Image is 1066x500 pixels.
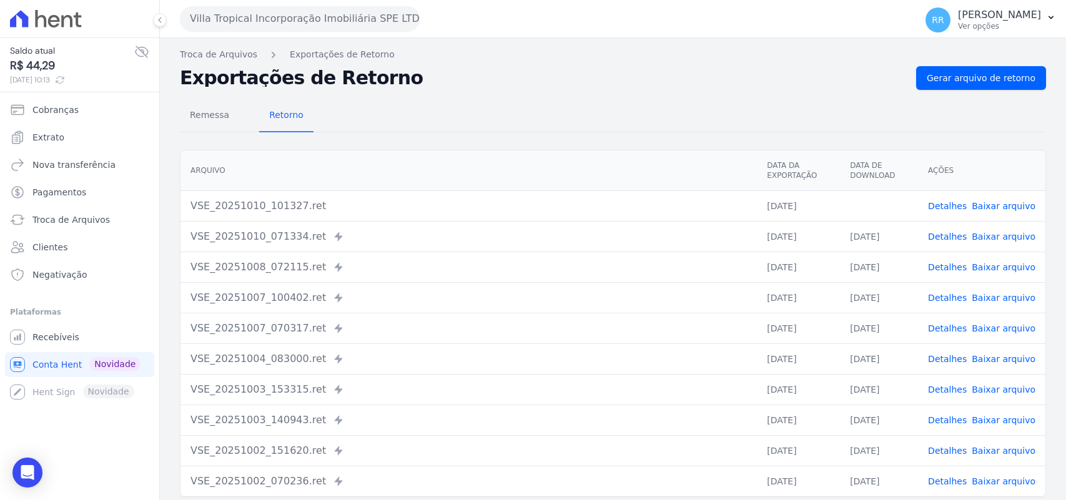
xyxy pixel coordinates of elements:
[972,262,1035,272] a: Baixar arquivo
[972,323,1035,333] a: Baixar arquivo
[757,435,840,466] td: [DATE]
[5,325,154,350] a: Recebíveis
[918,150,1045,191] th: Ações
[840,404,918,435] td: [DATE]
[928,201,967,211] a: Detalhes
[32,131,64,144] span: Extrato
[928,323,967,333] a: Detalhes
[190,474,747,489] div: VSE_20251002_070236.ret
[840,435,918,466] td: [DATE]
[958,21,1041,31] p: Ver opções
[972,385,1035,395] a: Baixar arquivo
[757,190,840,221] td: [DATE]
[757,221,840,252] td: [DATE]
[190,321,747,336] div: VSE_20251007_070317.ret
[89,357,141,371] span: Novidade
[972,293,1035,303] a: Baixar arquivo
[5,352,154,377] a: Conta Hent Novidade
[32,159,116,171] span: Nova transferência
[180,48,257,61] a: Troca de Arquivos
[190,199,747,213] div: VSE_20251010_101327.ret
[32,186,86,199] span: Pagamentos
[32,213,110,226] span: Troca de Arquivos
[972,476,1035,486] a: Baixar arquivo
[182,102,237,127] span: Remessa
[190,351,747,366] div: VSE_20251004_083000.ret
[5,235,154,260] a: Clientes
[840,374,918,404] td: [DATE]
[190,382,747,397] div: VSE_20251003_153315.ret
[180,48,1046,61] nav: Breadcrumb
[972,446,1035,456] a: Baixar arquivo
[262,102,311,127] span: Retorno
[840,343,918,374] td: [DATE]
[958,9,1041,21] p: [PERSON_NAME]
[972,201,1035,211] a: Baixar arquivo
[180,69,906,87] h2: Exportações de Retorno
[927,72,1035,84] span: Gerar arquivo de retorno
[180,100,239,132] a: Remessa
[32,268,87,281] span: Negativação
[757,252,840,282] td: [DATE]
[972,354,1035,364] a: Baixar arquivo
[928,262,967,272] a: Detalhes
[972,232,1035,242] a: Baixar arquivo
[190,290,747,305] div: VSE_20251007_100402.ret
[5,125,154,150] a: Extrato
[928,415,967,425] a: Detalhes
[5,207,154,232] a: Troca de Arquivos
[10,97,149,404] nav: Sidebar
[840,466,918,496] td: [DATE]
[757,313,840,343] td: [DATE]
[190,260,747,275] div: VSE_20251008_072115.ret
[180,150,757,191] th: Arquivo
[32,104,79,116] span: Cobranças
[840,282,918,313] td: [DATE]
[32,241,67,253] span: Clientes
[928,232,967,242] a: Detalhes
[10,305,149,320] div: Plataformas
[840,313,918,343] td: [DATE]
[840,150,918,191] th: Data de Download
[757,404,840,435] td: [DATE]
[915,2,1066,37] button: RR [PERSON_NAME] Ver opções
[10,57,134,74] span: R$ 44,29
[932,16,944,24] span: RR
[928,446,967,456] a: Detalhes
[32,358,82,371] span: Conta Hent
[928,385,967,395] a: Detalhes
[757,150,840,191] th: Data da Exportação
[928,293,967,303] a: Detalhes
[916,66,1046,90] a: Gerar arquivo de retorno
[757,282,840,313] td: [DATE]
[190,229,747,244] div: VSE_20251010_071334.ret
[190,413,747,428] div: VSE_20251003_140943.ret
[757,466,840,496] td: [DATE]
[972,415,1035,425] a: Baixar arquivo
[10,44,134,57] span: Saldo atual
[757,343,840,374] td: [DATE]
[5,97,154,122] a: Cobranças
[10,74,134,86] span: [DATE] 10:13
[928,354,967,364] a: Detalhes
[290,48,395,61] a: Exportações de Retorno
[928,476,967,486] a: Detalhes
[5,262,154,287] a: Negativação
[32,331,79,343] span: Recebíveis
[840,252,918,282] td: [DATE]
[5,180,154,205] a: Pagamentos
[12,458,42,488] div: Open Intercom Messenger
[180,6,420,31] button: Villa Tropical Incorporação Imobiliária SPE LTDA
[259,100,313,132] a: Retorno
[190,443,747,458] div: VSE_20251002_151620.ret
[5,152,154,177] a: Nova transferência
[757,374,840,404] td: [DATE]
[840,221,918,252] td: [DATE]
